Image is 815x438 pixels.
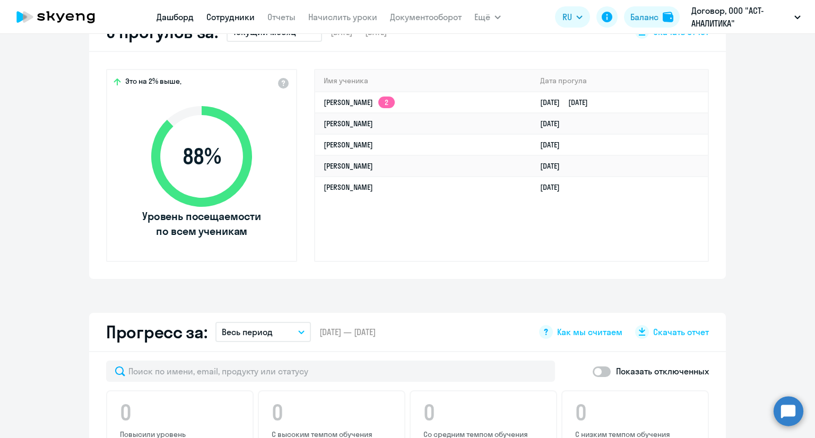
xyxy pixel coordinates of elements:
input: Поиск по имени, email, продукту или статусу [106,361,555,382]
a: Отчеты [267,12,296,22]
button: Весь период [215,322,311,342]
a: [DATE] [540,140,568,150]
a: [DATE][DATE] [540,98,596,107]
button: RU [555,6,590,28]
span: [DATE] — [DATE] [319,326,376,338]
p: Договор, ООО "АСТ-АНАЛИТИКА" [691,4,790,30]
a: [PERSON_NAME] [324,119,373,128]
span: Как мы считаем [557,326,622,338]
a: Документооборот [390,12,462,22]
span: Уровень посещаемости по всем ученикам [141,209,263,239]
a: Начислить уроки [308,12,377,22]
span: Скачать отчет [653,326,709,338]
a: Сотрудники [206,12,255,22]
a: [DATE] [540,161,568,171]
th: Дата прогула [532,70,708,92]
th: Имя ученика [315,70,532,92]
button: Балансbalance [624,6,680,28]
a: [PERSON_NAME] [324,161,373,171]
a: [PERSON_NAME]2 [324,98,395,107]
p: Весь период [222,326,273,338]
a: [DATE] [540,182,568,192]
a: [PERSON_NAME] [324,140,373,150]
p: Показать отключенных [616,365,709,378]
h2: Прогресс за: [106,321,207,343]
a: [PERSON_NAME] [324,182,373,192]
a: [DATE] [540,119,568,128]
app-skyeng-badge: 2 [378,97,395,108]
button: Ещё [474,6,501,28]
img: balance [663,12,673,22]
span: Ещё [474,11,490,23]
a: Дашборд [157,12,194,22]
span: RU [562,11,572,23]
span: 88 % [141,144,263,169]
button: Договор, ООО "АСТ-АНАЛИТИКА" [686,4,806,30]
div: Баланс [630,11,658,23]
span: Это на 2% выше, [125,76,181,89]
